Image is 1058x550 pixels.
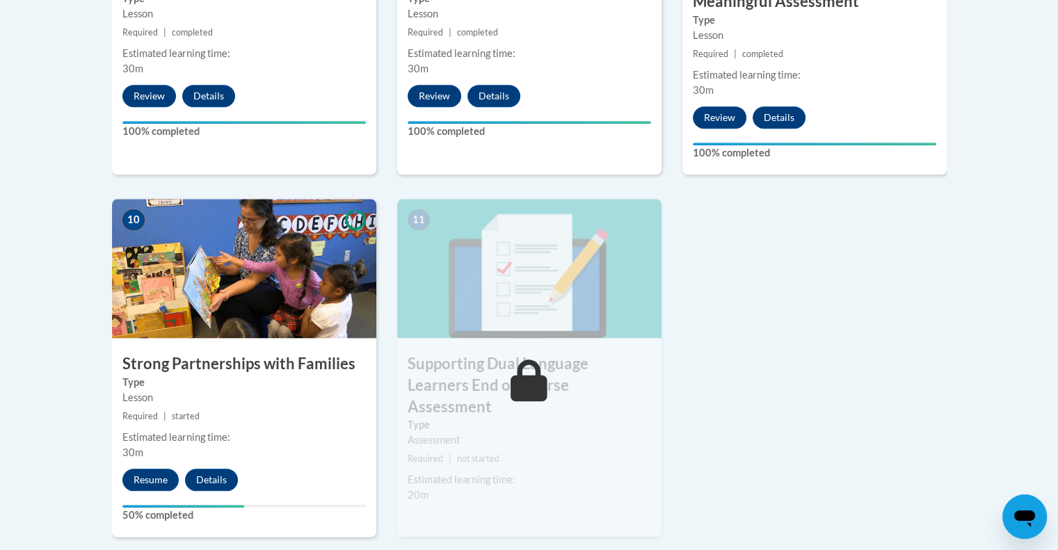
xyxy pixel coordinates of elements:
span: Required [122,27,158,38]
div: Estimated learning time: [122,46,366,61]
span: 30m [122,446,143,458]
img: Course Image [397,199,662,338]
button: Details [185,469,238,491]
span: 20m [408,489,428,501]
div: Lesson [408,6,651,22]
span: 10 [122,209,145,230]
iframe: Button to launch messaging window [1002,494,1047,539]
div: Your progress [693,143,936,145]
span: 30m [693,84,714,96]
label: 100% completed [408,124,651,139]
label: 50% completed [122,508,366,523]
button: Resume [122,469,179,491]
span: 30m [122,63,143,74]
div: Lesson [693,28,936,43]
div: Your progress [122,505,244,508]
h3: Strong Partnerships with Families [112,353,376,375]
label: Type [122,375,366,390]
button: Details [182,85,235,107]
span: | [163,27,166,38]
span: not started [457,453,499,464]
div: Estimated learning time: [408,472,651,487]
span: completed [172,27,213,38]
span: Required [693,49,728,59]
div: Lesson [122,390,366,405]
span: completed [742,49,783,59]
span: Required [408,27,443,38]
span: | [449,27,451,38]
div: Estimated learning time: [408,46,651,61]
button: Review [122,85,176,107]
label: Type [693,13,936,28]
label: 100% completed [122,124,366,139]
span: | [449,453,451,464]
label: 100% completed [693,145,936,161]
span: | [734,49,737,59]
span: 30m [408,63,428,74]
div: Estimated learning time: [693,67,936,83]
button: Review [408,85,461,107]
span: 11 [408,209,430,230]
span: Required [122,411,158,421]
button: Details [467,85,520,107]
div: Your progress [408,121,651,124]
span: completed [457,27,498,38]
div: Your progress [122,121,366,124]
span: Required [408,453,443,464]
div: Assessment [408,432,651,448]
div: Estimated learning time: [122,430,366,445]
label: Type [408,417,651,432]
span: started [172,411,200,421]
button: Review [693,106,746,129]
button: Details [753,106,805,129]
div: Lesson [122,6,366,22]
h3: Supporting Dual Language Learners End of Course Assessment [397,353,662,417]
img: Course Image [112,199,376,338]
span: | [163,411,166,421]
